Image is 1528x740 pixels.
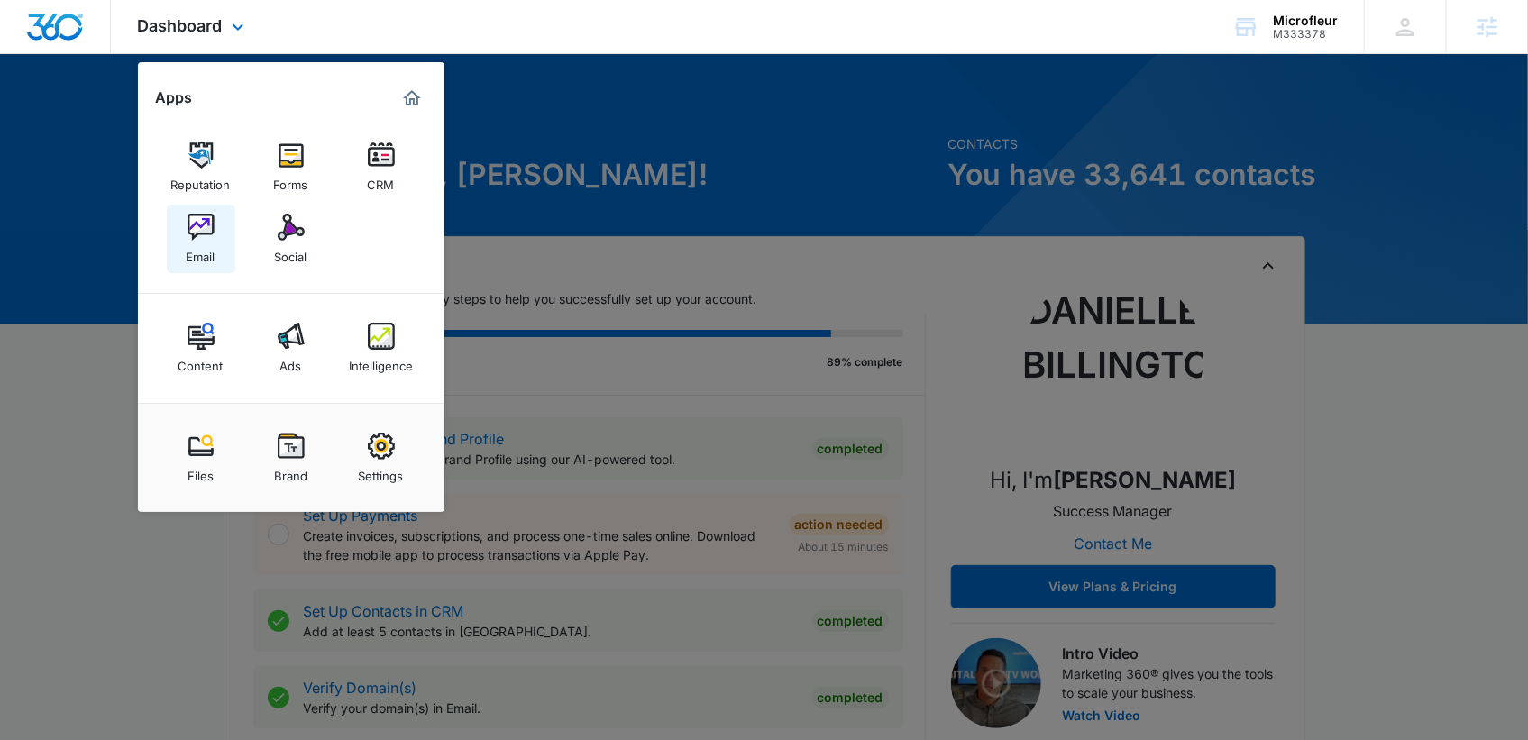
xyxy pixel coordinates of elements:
div: Email [187,241,215,264]
div: account id [1273,28,1338,41]
a: Brand [257,424,325,492]
div: CRM [368,169,395,192]
div: Ads [280,350,302,373]
div: Reputation [171,169,231,192]
div: Settings [359,460,404,483]
a: Content [167,314,235,382]
div: Forms [274,169,308,192]
div: Intelligence [349,350,413,373]
a: Forms [257,132,325,201]
a: Email [167,205,235,273]
a: Marketing 360® Dashboard [398,84,426,113]
div: Brand [274,460,307,483]
a: Reputation [167,132,235,201]
a: Social [257,205,325,273]
a: Ads [257,314,325,382]
a: Settings [347,424,416,492]
div: Content [178,350,224,373]
div: Social [275,241,307,264]
a: Files [167,424,235,492]
span: Dashboard [138,16,223,35]
div: Files [188,460,214,483]
a: CRM [347,132,416,201]
div: account name [1273,14,1338,28]
h2: Apps [156,89,193,106]
a: Intelligence [347,314,416,382]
